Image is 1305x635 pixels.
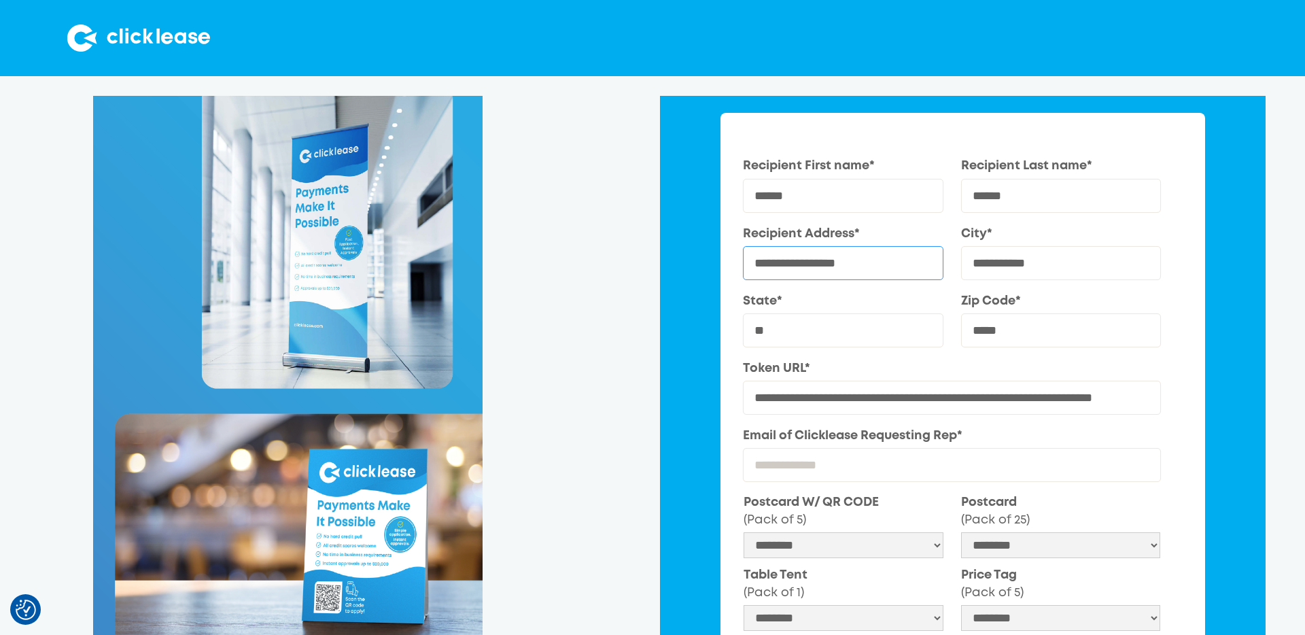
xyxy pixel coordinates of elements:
label: City* [961,225,1162,243]
img: Clicklease logo [67,24,210,52]
label: Recipient Last name* [961,157,1162,175]
span: (Pack of 5) [961,587,1024,598]
label: Price Tag [961,566,1161,602]
img: Revisit consent button [16,600,36,620]
label: Postcard W/ QR CODE [744,494,943,529]
label: Zip Code* [961,292,1162,310]
label: Recipient First name* [743,157,943,175]
label: Table Tent [744,566,943,602]
span: (Pack of 1) [744,587,804,598]
span: (Pack of 25) [961,515,1030,526]
span: (Pack of 5) [744,515,806,526]
label: Email of Clicklease Requesting Rep* [743,427,1161,445]
label: Recipient Address* [743,225,943,243]
button: Consent Preferences [16,600,36,620]
label: Postcard [961,494,1161,529]
label: Token URL* [743,360,1161,377]
label: State* [743,292,943,310]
